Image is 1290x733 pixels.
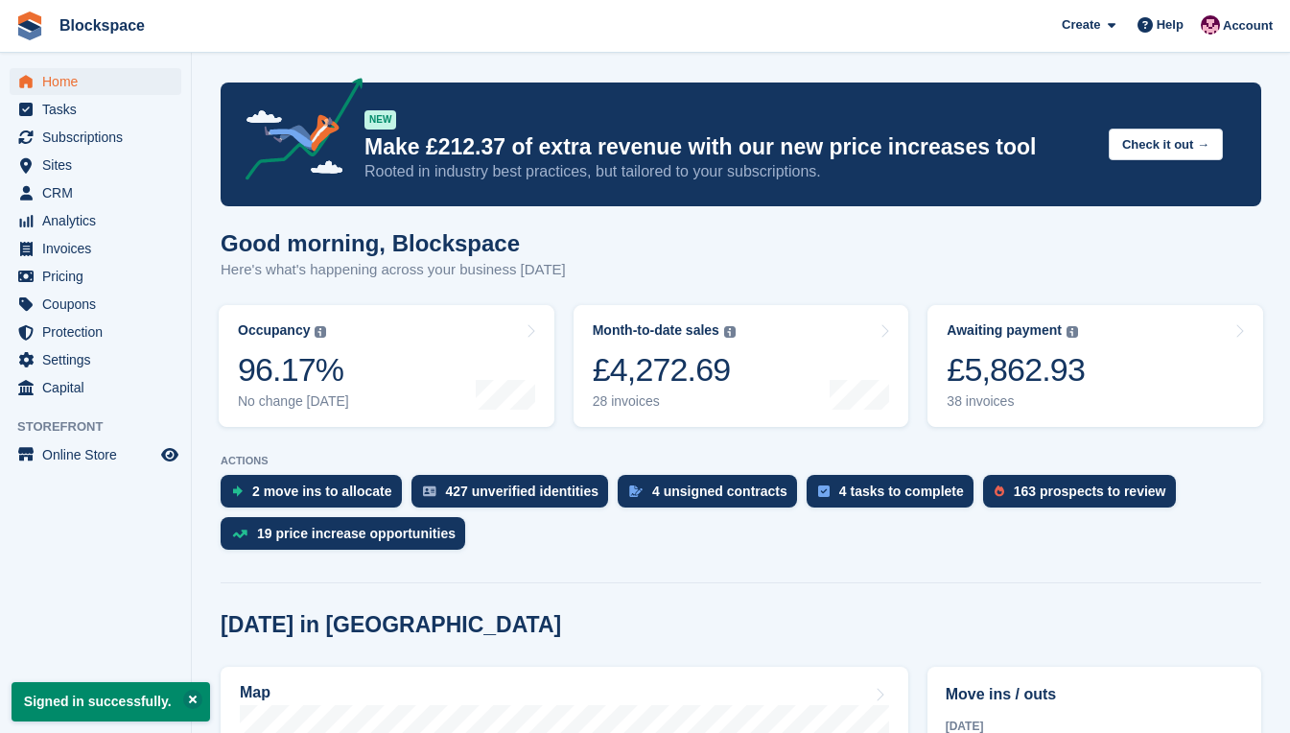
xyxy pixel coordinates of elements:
span: Invoices [42,235,157,262]
p: Signed in successfully. [12,682,210,721]
img: verify_identity-adf6edd0f0f0b5bbfe63781bf79b02c33cf7c696d77639b501bdc392416b5a36.svg [423,485,436,497]
h1: Good morning, Blockspace [221,230,566,256]
p: Here's what's happening across your business [DATE] [221,259,566,281]
a: menu [10,346,181,373]
a: menu [10,235,181,262]
a: 427 unverified identities [411,475,619,517]
a: Preview store [158,443,181,466]
div: NEW [364,110,396,130]
span: Protection [42,319,157,345]
span: Pricing [42,263,157,290]
a: menu [10,68,181,95]
div: 28 invoices [593,393,736,410]
div: 4 unsigned contracts [652,484,787,499]
span: Sites [42,152,157,178]
div: Month-to-date sales [593,322,719,339]
span: Capital [42,374,157,401]
img: icon-info-grey-7440780725fd019a000dd9b08b2336e03edf1995a4989e88bcd33f0948082b44.svg [724,326,736,338]
span: Online Store [42,441,157,468]
div: 4 tasks to complete [839,484,964,499]
span: Coupons [42,291,157,318]
div: 2 move ins to allocate [252,484,392,499]
div: £5,862.93 [947,350,1085,390]
a: menu [10,319,181,345]
div: £4,272.69 [593,350,736,390]
a: menu [10,291,181,318]
a: 2 move ins to allocate [221,475,411,517]
span: Subscriptions [42,124,157,151]
span: CRM [42,179,157,206]
span: Settings [42,346,157,373]
span: Storefront [17,417,191,437]
img: stora-icon-8386f47178a22dfd0bd8f6a31ec36ba5ce8667c1dd55bd0f319d3a0aa187defe.svg [15,12,44,40]
a: Blockspace [52,10,152,41]
div: 38 invoices [947,393,1085,410]
div: No change [DATE] [238,393,349,410]
span: Analytics [42,207,157,234]
img: Blockspace [1201,15,1220,35]
h2: Map [240,684,270,701]
a: menu [10,263,181,290]
p: Rooted in industry best practices, but tailored to your subscriptions. [364,161,1093,182]
img: task-75834270c22a3079a89374b754ae025e5fb1db73e45f91037f5363f120a921f8.svg [818,485,830,497]
a: menu [10,207,181,234]
a: menu [10,179,181,206]
div: Occupancy [238,322,310,339]
a: 4 unsigned contracts [618,475,807,517]
div: 96.17% [238,350,349,390]
a: menu [10,152,181,178]
h2: Move ins / outs [946,683,1243,706]
span: Home [42,68,157,95]
a: Awaiting payment £5,862.93 38 invoices [927,305,1263,427]
a: menu [10,374,181,401]
a: menu [10,124,181,151]
a: menu [10,441,181,468]
a: Occupancy 96.17% No change [DATE] [219,305,554,427]
h2: [DATE] in [GEOGRAPHIC_DATA] [221,612,561,638]
p: Make £212.37 of extra revenue with our new price increases tool [364,133,1093,161]
div: Awaiting payment [947,322,1062,339]
div: 427 unverified identities [446,484,599,499]
span: Account [1223,16,1273,35]
span: Create [1062,15,1100,35]
span: Tasks [42,96,157,123]
a: 19 price increase opportunities [221,517,475,559]
a: 4 tasks to complete [807,475,983,517]
img: icon-info-grey-7440780725fd019a000dd9b08b2336e03edf1995a4989e88bcd33f0948082b44.svg [1067,326,1078,338]
button: Check it out → [1109,129,1223,160]
img: icon-info-grey-7440780725fd019a000dd9b08b2336e03edf1995a4989e88bcd33f0948082b44.svg [315,326,326,338]
div: 19 price increase opportunities [257,526,456,541]
a: menu [10,96,181,123]
a: 163 prospects to review [983,475,1185,517]
img: price-adjustments-announcement-icon-8257ccfd72463d97f412b2fc003d46551f7dbcb40ab6d574587a9cd5c0d94... [229,78,364,187]
img: move_ins_to_allocate_icon-fdf77a2bb77ea45bf5b3d319d69a93e2d87916cf1d5bf7949dd705db3b84f3ca.svg [232,485,243,497]
a: Month-to-date sales £4,272.69 28 invoices [574,305,909,427]
img: prospect-51fa495bee0391a8d652442698ab0144808aea92771e9ea1ae160a38d050c398.svg [995,485,1004,497]
span: Help [1157,15,1184,35]
div: 163 prospects to review [1014,484,1166,499]
p: ACTIONS [221,455,1261,467]
img: price_increase_opportunities-93ffe204e8149a01c8c9dc8f82e8f89637d9d84a8eef4429ea346261dce0b2c0.svg [232,530,247,538]
img: contract_signature_icon-13c848040528278c33f63329250d36e43548de30e8caae1d1a13099fd9432cc5.svg [629,485,643,497]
